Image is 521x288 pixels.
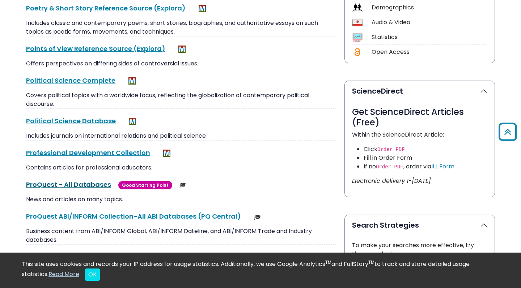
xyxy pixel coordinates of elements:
a: ProQuest ABI/INFORM Collection-All ABI Databases (PQ Central) [26,212,241,221]
a: Professional Development Collection [26,148,150,157]
code: Order PDF [376,164,403,170]
span: Good Starting Point [118,181,172,189]
p: Covers political topics with a worldwide focus, reflecting the globalization of contemporary poli... [26,91,336,108]
img: MeL (Michigan electronic Library) [178,46,186,53]
a: ProQuest ABI/INFORM Dateline (PQ Central) [26,252,172,261]
i: Electronic delivery 1-[DATE] [352,177,431,185]
p: Business content from ABI/INFORM Global, ABI/INFORM Dateline, and ABI/INFORM Trade and Industry d... [26,227,336,244]
a: ProQuest - All Databases [26,180,111,189]
a: Back to Top [496,126,519,138]
div: Demographics [372,3,487,12]
img: MeL (Michigan electronic Library) [128,77,136,85]
img: MeL (Michigan electronic Library) [129,118,136,125]
a: Poetry & Short Story Reference Source (Explora) [26,4,186,13]
li: Fill in Order Form [364,154,487,162]
li: Click [364,145,487,154]
li: If no , order via [364,162,487,171]
sup: TM [368,259,374,265]
sup: TM [325,259,331,265]
p: News and articles on many topics. [26,195,336,204]
img: Icon Statistics [352,33,362,42]
p: Within the ScienceDirect Article: [352,130,487,139]
div: Open Access [372,48,487,56]
a: Political Science Complete [26,76,115,85]
p: Includes journals on international relations and political science [26,132,336,140]
a: Points of View Reference Source (Explora) [26,44,165,53]
button: Search Strategies [345,215,495,235]
button: Close [85,268,100,281]
img: Scholarly or Peer Reviewed [254,214,261,221]
a: Political Science Database [26,116,116,125]
h3: Get ScienceDirect Articles (Free) [352,107,487,128]
img: Scholarly or Peer Reviewed [179,181,187,189]
div: This site uses cookies and records your IP address for usage statistics. Additionally, we use Goo... [22,260,499,281]
img: MeL (Michigan electronic Library) [199,5,206,12]
div: Audio & Video [372,18,487,27]
p: To make your searches more effective, try these methods: [352,241,487,258]
p: Contains articles for professional educators. [26,163,336,172]
button: ScienceDirect [345,81,495,101]
code: Order PDF [377,147,405,152]
a: Read More [48,270,79,278]
div: Statistics [372,33,487,42]
img: MeL (Michigan electronic Library) [163,150,170,157]
img: Icon Demographics [352,3,362,13]
a: ILL Form [431,162,454,171]
p: Offers perspectives on differing sides of controversial issues. [26,59,336,68]
img: Icon Open Access [353,47,362,57]
img: Icon Audio & Video [352,18,362,27]
p: Includes classic and contemporary poems, short stories, biographies, and authoritative essays on ... [26,19,336,36]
